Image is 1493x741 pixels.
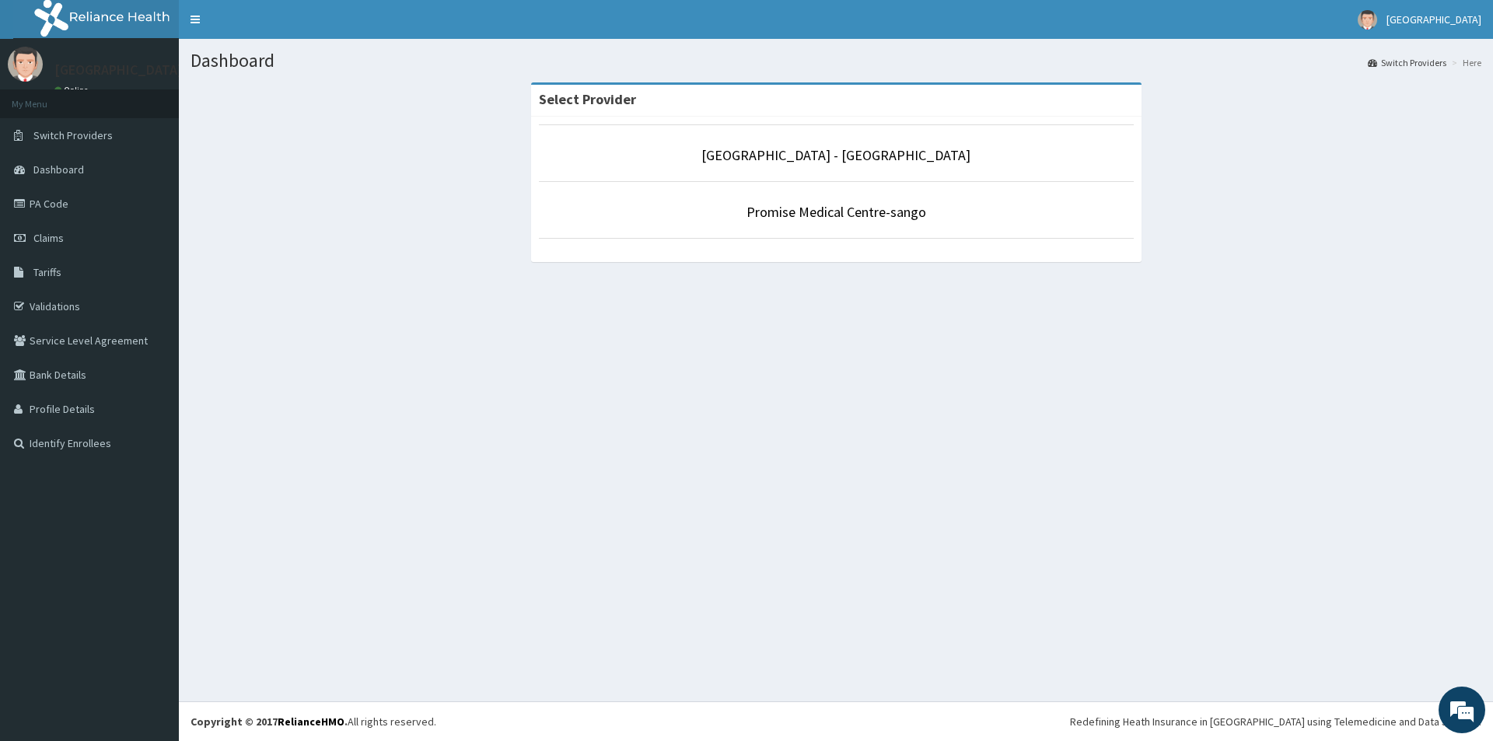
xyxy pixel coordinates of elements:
span: Claims [33,231,64,245]
li: Here [1448,56,1481,69]
a: Promise Medical Centre-sango [746,203,926,221]
strong: Select Provider [539,90,636,108]
footer: All rights reserved. [179,701,1493,741]
a: Online [54,85,92,96]
img: User Image [8,47,43,82]
h1: Dashboard [191,51,1481,71]
span: Tariffs [33,265,61,279]
img: User Image [1358,10,1377,30]
span: Dashboard [33,163,84,177]
a: Switch Providers [1368,56,1446,69]
span: [GEOGRAPHIC_DATA] [1386,12,1481,26]
div: Redefining Heath Insurance in [GEOGRAPHIC_DATA] using Telemedicine and Data Science! [1070,714,1481,729]
span: Switch Providers [33,128,113,142]
a: [GEOGRAPHIC_DATA] - [GEOGRAPHIC_DATA] [701,146,970,164]
p: [GEOGRAPHIC_DATA] [54,63,183,77]
strong: Copyright © 2017 . [191,715,348,729]
a: RelianceHMO [278,715,344,729]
